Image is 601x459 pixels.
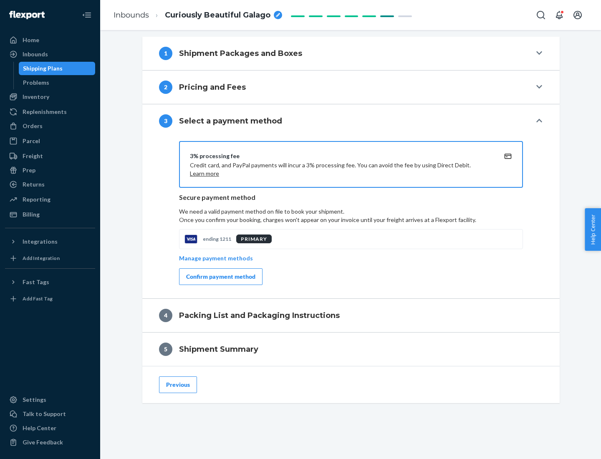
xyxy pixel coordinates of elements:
div: 3% processing fee [190,152,492,160]
a: Billing [5,208,95,221]
a: Orders [5,119,95,133]
a: Add Integration [5,252,95,265]
p: Once you confirm your booking, charges won't appear on your invoice until your freight arrives at... [179,216,523,224]
a: Replenishments [5,105,95,119]
button: Close Navigation [78,7,95,23]
a: Help Center [5,421,95,435]
a: Add Fast Tag [5,292,95,305]
button: Learn more [190,169,219,178]
a: Inbounds [5,48,95,61]
button: 5Shipment Summary [142,333,560,366]
div: Confirm payment method [186,272,255,281]
img: Flexport logo [9,11,45,19]
h4: Shipment Summary [179,344,258,355]
button: 4Packing List and Packaging Instructions [142,299,560,332]
h4: Pricing and Fees [179,82,246,93]
div: Inventory [23,93,49,101]
a: Freight [5,149,95,163]
div: Inbounds [23,50,48,58]
div: 3 [159,114,172,128]
a: Parcel [5,134,95,148]
a: Talk to Support [5,407,95,421]
div: Add Integration [23,255,60,262]
p: We need a valid payment method on file to book your shipment. [179,207,523,224]
p: Secure payment method [179,193,523,202]
button: Fast Tags [5,275,95,289]
p: ending 1211 [203,235,231,242]
div: Problems [23,78,49,87]
div: Shipping Plans [23,64,63,73]
button: Integrations [5,235,95,248]
button: 2Pricing and Fees [142,71,560,104]
button: 3Select a payment method [142,104,560,138]
div: Settings [23,396,46,404]
button: Confirm payment method [179,268,263,285]
div: Add Fast Tag [23,295,53,302]
a: Settings [5,393,95,406]
h4: Select a payment method [179,116,282,126]
div: Returns [23,180,45,189]
button: Open account menu [569,7,586,23]
p: Credit card, and PayPal payments will incur a 3% processing fee. You can avoid the fee by using D... [190,161,492,178]
button: Give Feedback [5,436,95,449]
div: Help Center [23,424,56,432]
div: Home [23,36,39,44]
h4: Packing List and Packaging Instructions [179,310,340,321]
div: 1 [159,47,172,60]
button: Open Search Box [533,7,549,23]
div: 5 [159,343,172,356]
a: Returns [5,178,95,191]
div: Parcel [23,137,40,145]
div: Prep [23,166,35,174]
p: Manage payment methods [179,254,253,262]
div: Talk to Support [23,410,66,418]
div: Integrations [23,237,58,246]
a: Inbounds [114,10,149,20]
div: Fast Tags [23,278,49,286]
div: Replenishments [23,108,67,116]
div: Reporting [23,195,51,204]
div: Billing [23,210,40,219]
button: 1Shipment Packages and Boxes [142,37,560,70]
div: 2 [159,81,172,94]
div: Give Feedback [23,438,63,446]
a: Shipping Plans [19,62,96,75]
div: PRIMARY [236,235,272,243]
a: Reporting [5,193,95,206]
a: Problems [19,76,96,89]
button: Open notifications [551,7,568,23]
button: Help Center [585,208,601,251]
button: Previous [159,376,197,393]
div: Orders [23,122,43,130]
ol: breadcrumbs [107,3,289,28]
div: Freight [23,152,43,160]
div: 4 [159,309,172,322]
a: Inventory [5,90,95,103]
a: Home [5,33,95,47]
span: Curiously Beautiful Galago [165,10,270,21]
a: Prep [5,164,95,177]
h4: Shipment Packages and Boxes [179,48,302,59]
